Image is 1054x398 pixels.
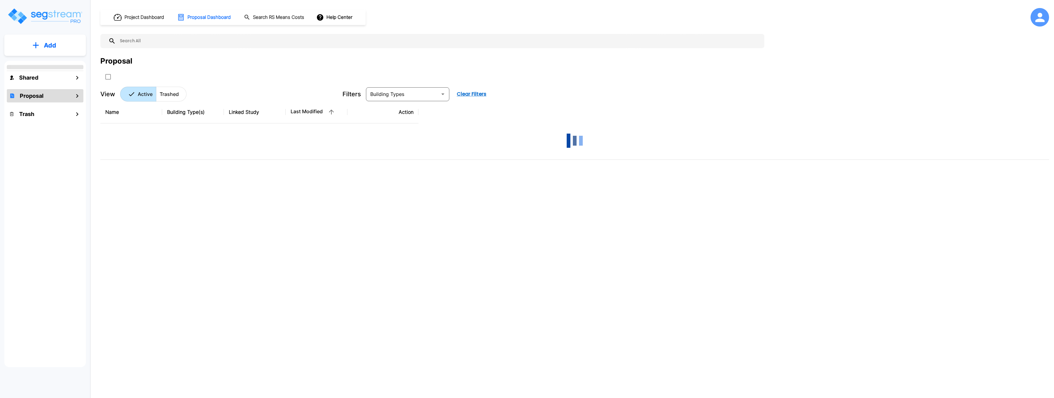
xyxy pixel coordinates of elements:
[20,92,44,100] h1: Proposal
[439,90,447,98] button: Open
[224,101,286,123] th: Linked Study
[111,10,167,24] button: Project Dashboard
[454,88,489,100] button: Clear Filters
[253,14,304,21] h1: Search RS Means Costs
[175,11,234,24] button: Proposal Dashboard
[120,87,187,102] div: Platform
[162,101,224,123] th: Building Type(s)
[342,89,361,99] p: Filters
[116,34,761,48] input: Search All
[156,87,187,102] button: Trashed
[19,110,34,118] h1: Trash
[44,41,56,50] p: Add
[241,11,308,23] button: Search RS Means Costs
[100,56,132,67] div: Proposal
[124,14,164,21] h1: Project Dashboard
[315,11,355,23] button: Help Center
[19,73,38,82] h1: Shared
[102,71,114,83] button: SelectAll
[7,7,83,25] img: Logo
[347,101,418,123] th: Action
[160,90,179,98] p: Trashed
[286,101,347,123] th: Last Modified
[368,90,437,98] input: Building Types
[562,128,587,153] img: Loading
[100,89,115,99] p: View
[105,108,157,116] div: Name
[4,36,86,54] button: Add
[120,87,156,102] button: Active
[187,14,231,21] h1: Proposal Dashboard
[138,90,153,98] p: Active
